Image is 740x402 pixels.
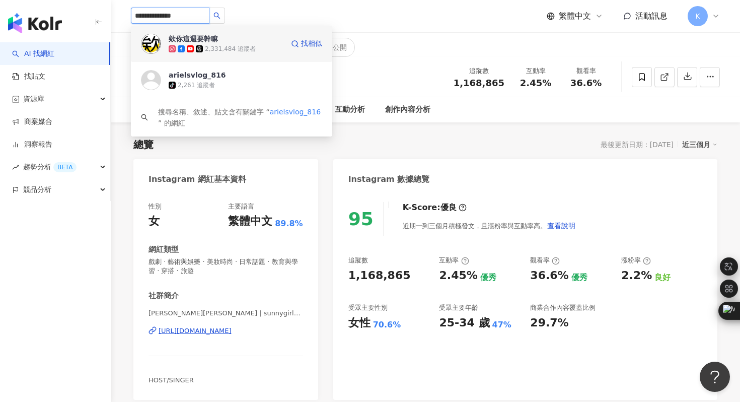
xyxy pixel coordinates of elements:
[12,72,45,82] a: 找貼文
[301,39,322,49] span: 找相似
[439,256,469,265] div: 互動率
[23,156,77,178] span: 趨勢分析
[149,376,194,384] span: HOST/SINGER
[326,40,347,54] div: 未公開
[403,216,576,236] div: 近期一到三個月積極發文，且漲粉率與互動率高。
[695,11,700,22] span: K
[141,34,161,54] img: KOL Avatar
[169,70,226,80] div: arielsvlog_816
[480,272,496,283] div: 優秀
[149,291,179,301] div: 社群簡介
[559,11,591,22] span: 繁體中文
[571,272,587,283] div: 優秀
[133,138,154,152] div: 總覽
[567,66,605,76] div: 觀看率
[141,114,148,121] span: search
[530,315,568,331] div: 29.7%
[635,11,668,21] span: 活動訊息
[547,222,575,230] span: 查看說明
[440,202,457,213] div: 優良
[530,268,568,284] div: 36.6%
[12,49,54,59] a: searchAI 找網紅
[439,303,478,312] div: 受眾主要年齡
[12,117,52,127] a: 商案媒合
[348,303,388,312] div: 受眾主要性別
[275,218,303,229] span: 89.8%
[169,34,218,44] div: 欸你這週要幹嘛
[158,106,322,128] div: 搜尋名稱、敘述、貼文含有關鍵字 “ ” 的網紅
[516,66,555,76] div: 互動率
[530,303,596,312] div: 商業合作內容覆蓋比例
[149,244,179,255] div: 網紅類型
[12,140,52,150] a: 洞察報告
[654,272,671,283] div: 良好
[23,88,44,110] span: 資源庫
[530,256,560,265] div: 觀看率
[159,326,232,336] div: [URL][DOMAIN_NAME]
[454,66,504,76] div: 追蹤數
[570,78,602,88] span: 36.6%
[149,257,303,276] span: 戲劇 · 藝術與娛樂 · 美妝時尚 · 日常話題 · 教育與學習 · 穿搭 · 旅遊
[348,174,430,185] div: Instagram 數據總覽
[439,268,477,284] div: 2.45%
[348,315,371,331] div: 女性
[454,78,504,88] span: 1,168,865
[213,12,220,19] span: search
[348,268,411,284] div: 1,168,865
[149,174,246,185] div: Instagram 網紅基本資料
[205,45,256,53] div: 2,331,484 追蹤者
[228,214,272,229] div: 繁體中文
[403,202,467,213] div: K-Score :
[700,362,730,392] iframe: Help Scout Beacon - Open
[141,70,161,90] img: KOL Avatar
[178,81,215,90] div: 2,261 追蹤者
[348,209,374,229] div: 95
[149,202,162,211] div: 性別
[335,104,365,116] div: 互動分析
[12,164,19,171] span: rise
[520,78,551,88] span: 2.45%
[373,319,401,330] div: 70.6%
[149,214,160,229] div: 女
[149,326,303,336] a: [URL][DOMAIN_NAME]
[621,268,652,284] div: 2.2%
[439,315,489,331] div: 25-34 歲
[492,319,511,330] div: 47%
[23,178,51,201] span: 競品分析
[228,202,254,211] div: 主要語言
[682,138,717,151] div: 近三個月
[547,216,576,236] button: 查看說明
[621,256,651,265] div: 漲粉率
[149,309,303,318] span: [PERSON_NAME][PERSON_NAME] | sunnygirl800424
[601,141,674,149] div: 最後更新日期：[DATE]
[385,104,430,116] div: 創作內容分析
[53,162,77,172] div: BETA
[348,256,368,265] div: 追蹤數
[270,108,321,116] span: arielsvlog_816
[8,13,62,33] img: logo
[291,34,322,54] a: 找相似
